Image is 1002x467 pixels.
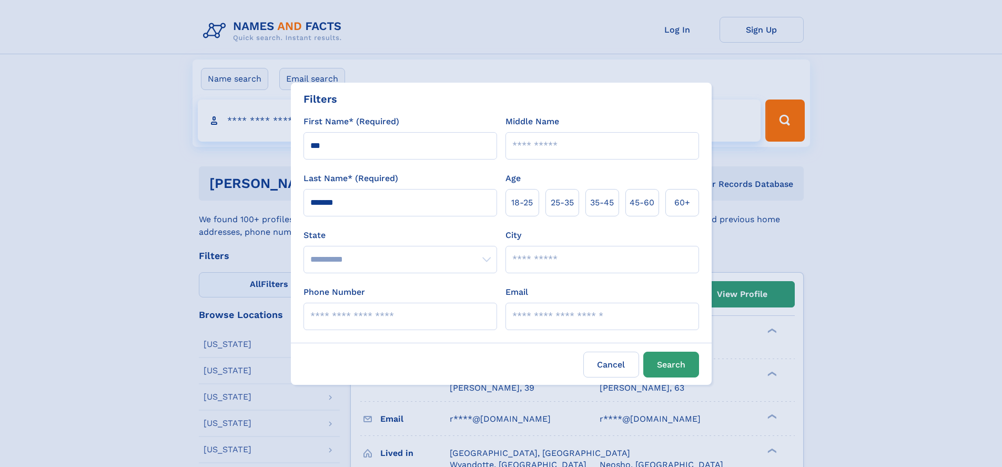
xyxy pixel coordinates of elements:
[551,196,574,209] span: 25‑35
[303,172,398,185] label: Last Name* (Required)
[674,196,690,209] span: 60+
[590,196,614,209] span: 35‑45
[303,115,399,128] label: First Name* (Required)
[303,286,365,299] label: Phone Number
[505,229,521,242] label: City
[511,196,533,209] span: 18‑25
[630,196,654,209] span: 45‑60
[505,286,528,299] label: Email
[303,229,497,242] label: State
[303,91,337,107] div: Filters
[505,115,559,128] label: Middle Name
[505,172,521,185] label: Age
[643,352,699,377] button: Search
[583,352,639,377] label: Cancel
